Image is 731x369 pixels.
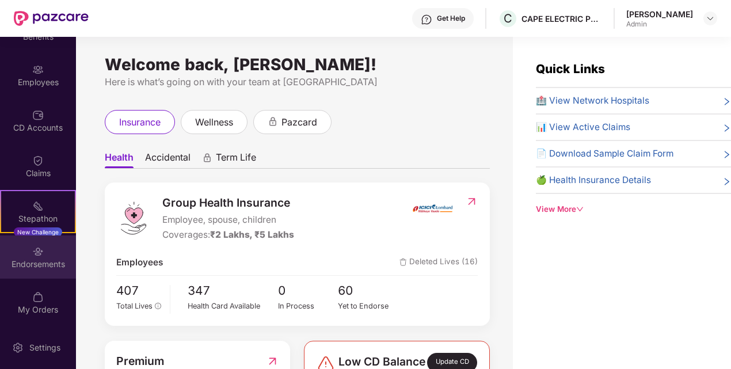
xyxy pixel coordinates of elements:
div: In Process [278,300,338,312]
span: Group Health Insurance [162,194,294,211]
span: right [722,96,731,108]
img: svg+xml;base64,PHN2ZyBpZD0iTXlfT3JkZXJzIiBkYXRhLW5hbWU9Ik15IE9yZGVycyIgeG1sbnM9Imh0dHA6Ly93d3cudz... [32,291,44,303]
span: Term Life [216,151,256,168]
span: pazcard [281,115,317,130]
img: deleteIcon [399,258,407,266]
div: Health Card Available [188,300,278,312]
div: Admin [626,20,693,29]
div: New Challenge [14,227,62,237]
div: Stepathon [1,213,75,225]
span: Health [105,151,134,168]
div: Coverages: [162,228,294,242]
span: right [722,149,731,161]
span: 407 [116,281,162,300]
img: svg+xml;base64,PHN2ZyBpZD0iSGVscC0zMngzMiIgeG1sbnM9Imh0dHA6Ly93d3cudzMub3JnLzIwMDAvc3ZnIiB3aWR0aD... [421,14,432,25]
div: Yet to Endorse [338,300,398,312]
img: svg+xml;base64,PHN2ZyBpZD0iU2V0dGluZy0yMHgyMCIgeG1sbnM9Imh0dHA6Ly93d3cudzMub3JnLzIwMDAvc3ZnIiB3aW... [12,342,24,353]
img: svg+xml;base64,PHN2ZyBpZD0iRHJvcGRvd24tMzJ4MzIiIHhtbG5zPSJodHRwOi8vd3d3LnczLm9yZy8yMDAwL3N2ZyIgd2... [706,14,715,23]
img: logo [116,201,151,235]
span: info-circle [155,303,161,309]
span: right [722,176,731,187]
span: Employee, spouse, children [162,213,294,227]
img: svg+xml;base64,PHN2ZyBpZD0iRW5kb3JzZW1lbnRzIiB4bWxucz0iaHR0cDovL3d3dy53My5vcmcvMjAwMC9zdmciIHdpZH... [32,246,44,257]
span: 📄 Download Sample Claim Form [536,147,673,161]
img: svg+xml;base64,PHN2ZyBpZD0iQ0RfQWNjb3VudHMiIGRhdGEtbmFtZT0iQ0QgQWNjb3VudHMiIHhtbG5zPSJodHRwOi8vd3... [32,109,44,121]
div: [PERSON_NAME] [626,9,693,20]
span: insurance [119,115,161,130]
img: svg+xml;base64,PHN2ZyB4bWxucz0iaHR0cDovL3d3dy53My5vcmcvMjAwMC9zdmciIHdpZHRoPSIyMSIgaGVpZ2h0PSIyMC... [32,200,44,212]
div: Here is what’s going on with your team at [GEOGRAPHIC_DATA] [105,75,490,89]
img: insurerIcon [411,194,454,223]
span: 347 [188,281,278,300]
span: 🏥 View Network Hospitals [536,94,649,108]
span: Employees [116,256,163,269]
span: 60 [338,281,398,300]
div: CAPE ELECTRIC PRIVATE LIMITED [521,13,602,24]
div: Welcome back, [PERSON_NAME]! [105,60,490,69]
span: wellness [195,115,233,130]
span: Quick Links [536,62,605,76]
img: New Pazcare Logo [14,11,89,26]
img: RedirectIcon [466,196,478,207]
span: 0 [278,281,338,300]
div: View More [536,203,731,215]
span: ₹2 Lakhs, ₹5 Lakhs [210,229,294,240]
div: Get Help [437,14,465,23]
span: Deleted Lives (16) [399,256,478,269]
div: animation [202,153,212,163]
div: animation [268,116,278,127]
img: svg+xml;base64,PHN2ZyBpZD0iQ2xhaW0iIHhtbG5zPSJodHRwOi8vd3d3LnczLm9yZy8yMDAwL3N2ZyIgd2lkdGg9IjIwIi... [32,155,44,166]
span: 🍏 Health Insurance Details [536,173,651,187]
span: Total Lives [116,302,153,310]
span: right [722,123,731,134]
span: 📊 View Active Claims [536,120,630,134]
img: svg+xml;base64,PHN2ZyBpZD0iRW1wbG95ZWVzIiB4bWxucz0iaHR0cDovL3d3dy53My5vcmcvMjAwMC9zdmciIHdpZHRoPS... [32,64,44,75]
span: down [576,206,584,213]
span: Accidental [145,151,191,168]
div: Settings [26,342,64,353]
span: C [504,12,512,25]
